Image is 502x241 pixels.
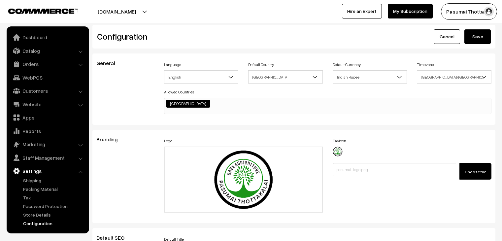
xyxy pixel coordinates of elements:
label: Default Country [248,62,274,68]
input: pasumai-logo.png [333,163,456,176]
a: Cancel [434,29,460,44]
a: Website [8,98,87,110]
h2: Configuration [97,31,289,42]
label: Allowed Countries [164,89,194,95]
span: India [248,70,323,84]
button: Save [464,29,491,44]
a: Store Details [21,211,87,218]
label: Logo [164,138,172,144]
a: WebPOS [8,72,87,84]
a: Marketing [8,138,87,150]
label: Timezone [417,62,434,68]
span: India [249,71,322,83]
button: Pasumai Thotta… [441,3,497,20]
span: Asia/Kolkata [417,71,491,83]
a: Dashboard [8,31,87,43]
a: My Subscription [388,4,433,18]
label: Default Currency [333,62,361,68]
span: Indian Rupee [333,70,407,84]
a: Shipping [21,177,87,184]
a: Staff Management [8,152,87,164]
span: Indian Rupee [333,71,407,83]
img: user [484,7,494,17]
span: English [164,70,239,84]
span: English [164,71,238,83]
a: Tax [21,194,87,201]
span: Default SEO [96,234,132,241]
a: Configuration [21,220,87,227]
span: Branding [96,136,125,143]
img: COMMMERCE [8,9,78,14]
a: Password Protection [21,203,87,210]
a: Orders [8,58,87,70]
li: India [166,100,210,108]
a: COMMMERCE [8,7,66,15]
label: Favicon [333,138,346,144]
span: Choose file [465,169,486,174]
img: 16788102635240pasumai-logo.png [333,147,343,156]
span: General [96,60,123,66]
a: Catalog [8,45,87,57]
a: Packing Material [21,186,87,192]
a: Apps [8,112,87,123]
a: Hire an Expert [342,4,382,18]
a: Settings [8,165,87,177]
span: Asia/Kolkata [417,70,491,84]
button: [DOMAIN_NAME] [75,3,159,20]
a: Customers [8,85,87,97]
a: Reports [8,125,87,137]
label: Language [164,62,181,68]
